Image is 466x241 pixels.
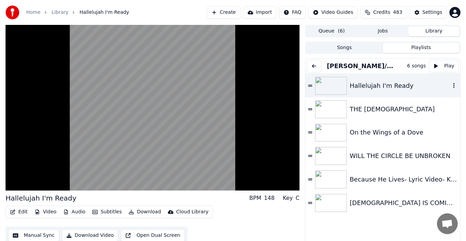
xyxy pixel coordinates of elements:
div: WILL THE CIRCLE BE UNBROKEN [350,151,457,161]
button: Songs [306,43,383,53]
button: Credits483 [360,6,407,19]
div: Hallelujah I'm Ready [350,81,450,91]
span: Credits [373,9,390,16]
button: Import [243,6,276,19]
button: Video Guides [308,6,358,19]
div: 148 [264,194,275,202]
button: Edit [7,207,30,217]
nav: breadcrumb [26,9,129,16]
div: On the Wings of a Dove [350,128,457,137]
button: Library [408,26,459,36]
div: Key [283,194,293,202]
button: Settings [410,6,447,19]
span: Hallelujah I'm Ready [79,9,129,16]
a: Home [26,9,40,16]
div: Settings [422,9,442,16]
button: [PERSON_NAME]/[PERSON_NAME] [DATE] [324,61,398,71]
button: Create [207,6,240,19]
div: Hallelujah I'm Ready [6,193,76,203]
div: Cloud Library [176,208,208,215]
span: 483 [393,9,402,16]
button: Video [32,207,59,217]
a: Library [51,9,68,16]
img: youka [6,6,19,19]
button: Play [429,60,459,72]
span: ( 6 ) [338,28,345,35]
button: Jobs [357,26,408,36]
div: Because He Lives- Lyric Video- Karaoke- No Vocals [350,175,457,184]
button: Playlists [383,43,459,53]
div: BPM [249,194,261,202]
button: FAQ [279,6,306,19]
button: Subtitles [89,207,124,217]
div: C [296,194,299,202]
button: Queue [306,26,357,36]
div: Open chat [437,213,458,234]
div: THE [DEMOGRAPHIC_DATA] [350,104,457,114]
div: 6 songs [407,63,426,69]
div: [DEMOGRAPHIC_DATA] IS COMING SOON [350,198,457,208]
button: Download [126,207,164,217]
button: Audio [60,207,88,217]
